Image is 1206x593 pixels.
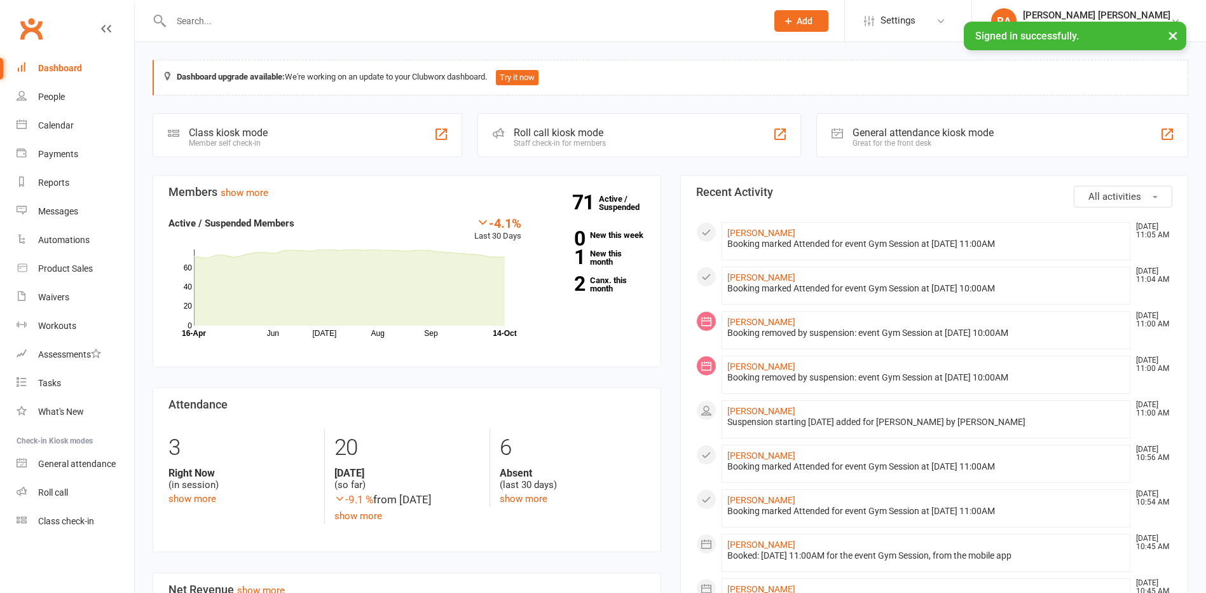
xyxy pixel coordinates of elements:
[334,491,480,508] div: from [DATE]
[474,216,521,230] div: -4.1%
[17,340,134,369] a: Assessments
[17,140,134,169] a: Payments
[17,255,134,283] a: Product Sales
[599,185,655,221] a: 71Active / Suspended
[1130,445,1172,462] time: [DATE] 10:56 AM
[572,193,599,212] strong: 71
[514,139,606,148] div: Staff check-in for members
[168,218,294,229] strong: Active / Suspended Members
[727,283,1125,294] div: Booking marked Attended for event Gym Session at [DATE] 10:00AM
[17,507,134,536] a: Class kiosk mode
[168,467,315,479] strong: Right Now
[727,461,1125,472] div: Booking marked Attended for event Gym Session at [DATE] 11:00AM
[38,263,93,274] div: Product Sales
[15,13,47,45] a: Clubworx
[38,120,74,130] div: Calendar
[38,292,69,302] div: Waivers
[540,248,585,267] strong: 1
[696,186,1173,199] h3: Recent Activity
[38,235,90,245] div: Automations
[727,495,795,505] a: [PERSON_NAME]
[496,70,538,85] button: Try it now
[1130,267,1172,284] time: [DATE] 11:04 AM
[17,369,134,398] a: Tasks
[1130,356,1172,373] time: [DATE] 11:00 AM
[38,487,68,498] div: Roll call
[1074,186,1172,207] button: All activities
[500,493,547,505] a: show more
[167,12,758,30] input: Search...
[1161,22,1184,49] button: ×
[1130,490,1172,506] time: [DATE] 10:54 AM
[334,467,480,479] strong: [DATE]
[38,349,101,359] div: Assessments
[17,169,134,197] a: Reports
[38,206,78,216] div: Messages
[334,510,382,522] a: show more
[727,317,795,327] a: [PERSON_NAME]
[727,372,1125,383] div: Booking removed by suspension: event Gym Session at [DATE] 10:00AM
[853,127,994,139] div: General attendance kiosk mode
[1130,312,1172,328] time: [DATE] 11:00 AM
[177,72,285,81] strong: Dashboard upgrade available:
[17,450,134,478] a: General attendance kiosk mode
[727,228,795,238] a: [PERSON_NAME]
[189,139,268,148] div: Member self check-in
[540,276,645,293] a: 2Canx. this month
[514,127,606,139] div: Roll call kiosk mode
[540,249,645,266] a: 1New this month
[727,406,795,416] a: [PERSON_NAME]
[1088,191,1141,202] span: All activities
[38,63,82,73] div: Dashboard
[797,16,812,26] span: Add
[17,226,134,255] a: Automations
[17,398,134,426] a: What's New
[853,139,994,148] div: Great for the front desk
[727,328,1125,338] div: Booking removed by suspension: event Gym Session at [DATE] 10:00AM
[727,239,1125,249] div: Booking marked Attended for event Gym Session at [DATE] 11:00AM
[1023,10,1170,21] div: [PERSON_NAME] [PERSON_NAME]
[500,429,645,467] div: 6
[975,30,1079,42] span: Signed in successfully.
[17,83,134,111] a: People
[1130,534,1172,551] time: [DATE] 10:45 AM
[727,540,795,550] a: [PERSON_NAME]
[168,493,216,505] a: show more
[334,467,480,491] div: (so far)
[17,111,134,140] a: Calendar
[38,516,94,526] div: Class check-in
[17,478,134,507] a: Roll call
[168,429,315,467] div: 3
[540,231,645,239] a: 0New this week
[991,8,1017,34] div: RA
[334,429,480,467] div: 20
[168,398,645,411] h3: Attendance
[38,321,76,331] div: Workouts
[38,178,69,188] div: Reports
[334,493,373,506] span: -9.1 %
[38,378,61,388] div: Tasks
[17,54,134,83] a: Dashboard
[168,467,315,491] div: (in session)
[153,60,1188,95] div: We're working on an update to your Clubworx dashboard.
[500,467,645,479] strong: Absent
[727,272,795,283] a: [PERSON_NAME]
[17,283,134,312] a: Waivers
[727,417,1125,428] div: Suspension starting [DATE] added for [PERSON_NAME] by [PERSON_NAME]
[17,197,134,226] a: Messages
[189,127,268,139] div: Class kiosk mode
[17,312,134,340] a: Workouts
[540,229,585,248] strong: 0
[38,407,84,417] div: What's New
[1130,401,1172,417] time: [DATE] 11:00 AM
[38,92,65,102] div: People
[500,467,645,491] div: (last 30 days)
[540,274,585,293] strong: 2
[727,450,795,461] a: [PERSON_NAME]
[168,186,645,199] h3: Members
[221,187,268,199] a: show more
[727,506,1125,517] div: Booking marked Attended for event Gym Session at [DATE] 11:00AM
[38,149,78,159] div: Payments
[727,550,1125,561] div: Booked: [DATE] 11:00AM for the event Gym Session, from the mobile app
[881,6,915,35] span: Settings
